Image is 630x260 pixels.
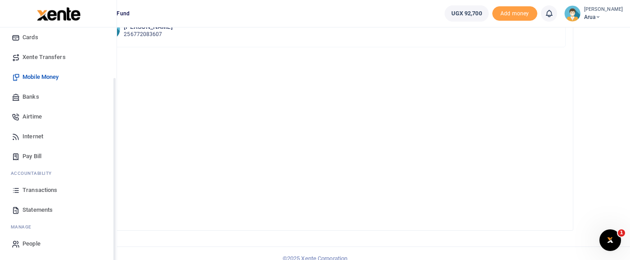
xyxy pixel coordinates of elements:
a: Cards [7,27,109,47]
span: 1 [618,229,625,237]
iframe: Intercom live chat [599,229,621,251]
span: Airtime [22,112,42,121]
a: UGX 92,700 [445,5,489,22]
img: logo-large [37,7,81,21]
a: PN [PERSON_NAME] 256772083607 Admin [91,11,565,47]
span: Statements [22,205,53,214]
span: Mobile Money [22,73,58,82]
a: People [7,234,109,254]
a: Internet [7,127,109,146]
a: Pay Bill [7,146,109,166]
span: UGX 92,700 [451,9,482,18]
a: profile-user [PERSON_NAME] Arua [564,5,623,22]
span: People [22,239,40,248]
li: Toup your wallet [492,6,537,21]
li: Wallet ballance [441,5,492,22]
small: [PERSON_NAME] [584,6,623,14]
span: anage [15,224,32,230]
a: logo-small logo-large logo-large [36,10,81,17]
p: 256772083607 [124,30,172,39]
a: Add money [492,9,537,16]
span: Arua [584,13,623,21]
a: Mobile Money [7,67,109,87]
span: Cards [22,33,38,42]
span: Pay Bill [22,152,41,161]
span: Add money [492,6,537,21]
span: Transactions [22,186,57,195]
span: countability [18,170,52,177]
span: Banks [22,92,39,101]
span: Internet [22,132,43,141]
a: Statements [7,200,109,220]
img: profile-user [564,5,580,22]
a: Airtime [7,107,109,127]
a: Xente Transfers [7,47,109,67]
a: Banks [7,87,109,107]
a: Transactions [7,180,109,200]
li: Ac [7,166,109,180]
li: M [7,220,109,234]
span: Xente Transfers [22,53,66,62]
